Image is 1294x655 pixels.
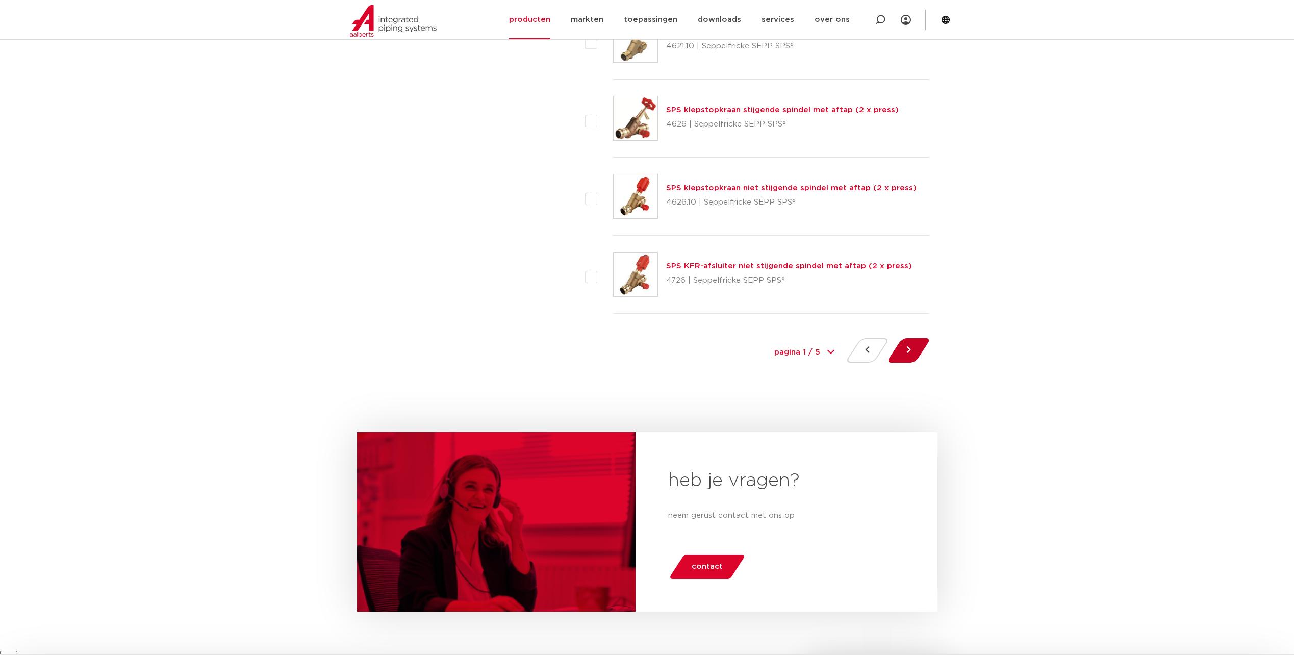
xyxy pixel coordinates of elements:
[692,559,723,575] span: contact
[666,262,912,270] a: SPS KFR-afsluiter niet stijgende spindel met aftap (2 x press)
[668,469,905,493] h2: heb je vragen?
[666,194,917,211] p: 4626.10 | Seppelfricke SEPP SPS®
[614,174,657,218] img: Thumbnail for SPS klepstopkraan niet stijgende spindel met aftap (2 x press)
[668,555,746,579] a: contact
[666,38,929,55] p: 4621.10 | Seppelfricke SEPP SPS®
[666,272,912,289] p: 4726 | Seppelfricke SEPP SPS®
[666,184,917,192] a: SPS klepstopkraan niet stijgende spindel met aftap (2 x press)
[614,18,657,62] img: Thumbnail for SPS klepstopkraan niet stijgende spindel zonder aftap (2 x press)
[666,116,899,133] p: 4626 | Seppelfricke SEPP SPS®
[614,96,657,140] img: Thumbnail for SPS klepstopkraan stijgende spindel met aftap (2 x press)
[668,510,905,522] p: neem gerust contact met ons op
[614,253,657,296] img: Thumbnail for SPS KFR-afsluiter niet stijgende spindel met aftap (2 x press)
[666,106,899,114] a: SPS klepstopkraan stijgende spindel met aftap (2 x press)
